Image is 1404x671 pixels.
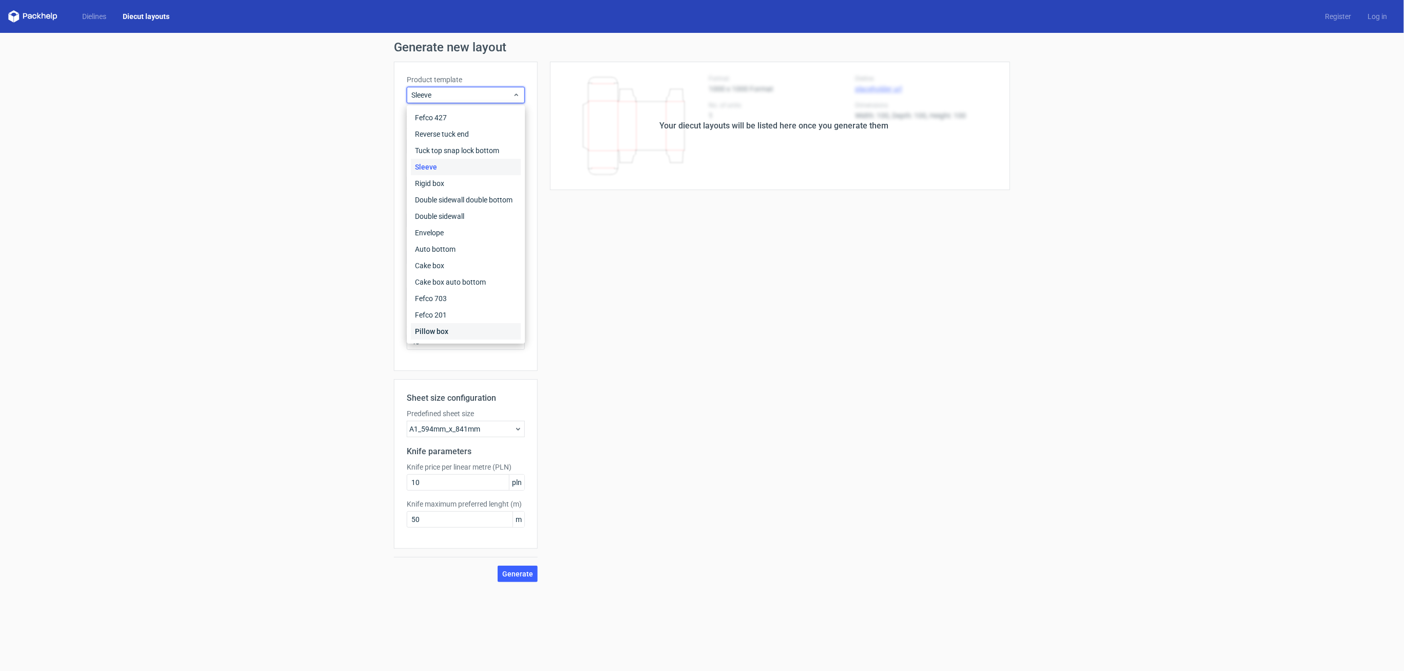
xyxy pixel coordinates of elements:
[407,421,525,437] div: A1_594mm_x_841mm
[411,192,521,208] div: Double sidewall double bottom
[407,499,525,509] label: Knife maximum preferred lenght (m)
[411,323,521,340] div: Pillow box
[411,257,521,274] div: Cake box
[411,307,521,323] div: Fefco 201
[411,241,521,257] div: Auto bottom
[411,90,513,100] span: Sleeve
[411,208,521,225] div: Double sidewall
[1317,11,1360,22] a: Register
[407,445,525,458] h2: Knife parameters
[115,11,178,22] a: Diecut layouts
[513,512,524,527] span: m
[407,462,525,472] label: Knife price per linear metre (PLN)
[407,408,525,419] label: Predefined sheet size
[74,11,115,22] a: Dielines
[411,159,521,175] div: Sleeve
[1360,11,1396,22] a: Log in
[502,570,533,577] span: Generate
[411,142,521,159] div: Tuck top snap lock bottom
[411,109,521,126] div: Fefco 427
[407,392,525,404] h2: Sheet size configuration
[411,290,521,307] div: Fefco 703
[411,175,521,192] div: Rigid box
[509,475,524,490] span: pln
[498,566,538,582] button: Generate
[407,74,525,85] label: Product template
[411,274,521,290] div: Cake box auto bottom
[411,126,521,142] div: Reverse tuck end
[411,225,521,241] div: Envelope
[659,120,888,132] div: Your diecut layouts will be listed here once you generate them
[394,41,1010,53] h1: Generate new layout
